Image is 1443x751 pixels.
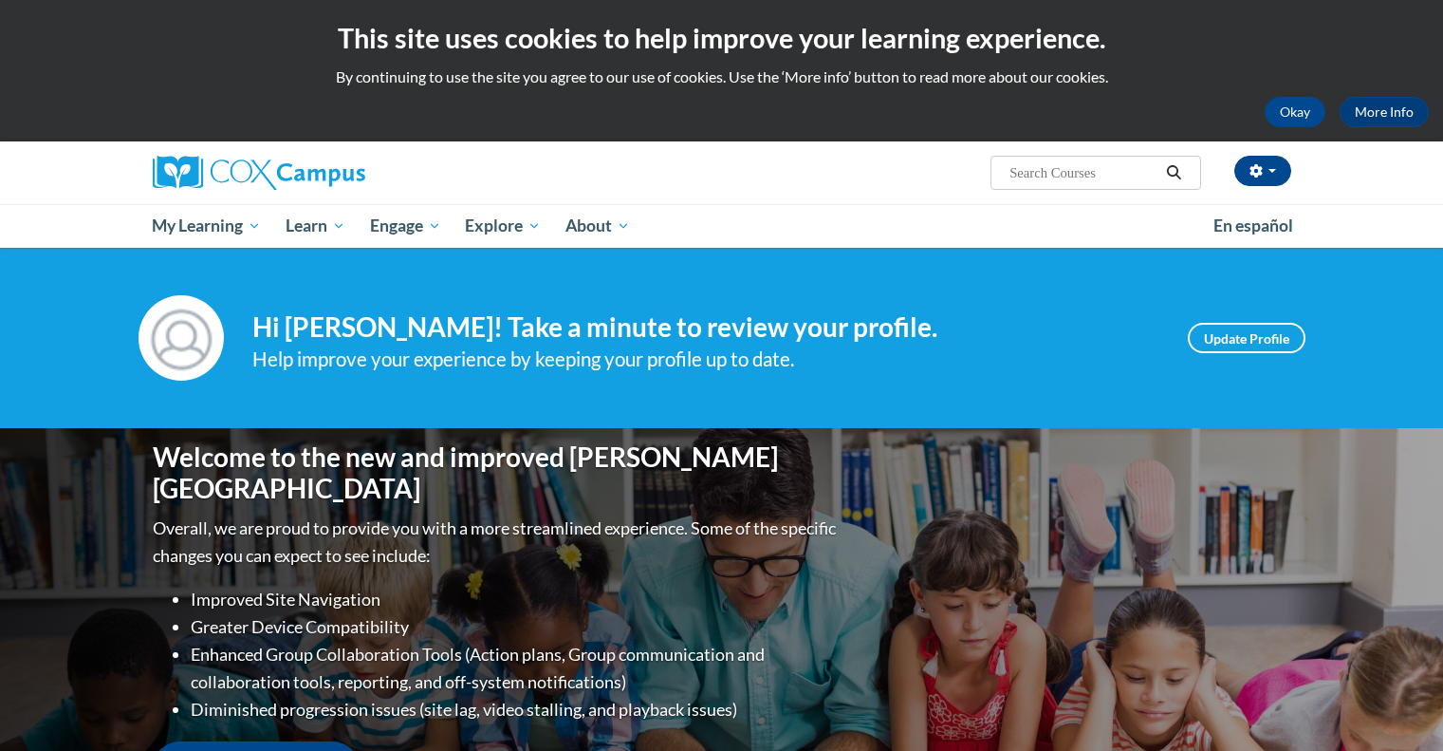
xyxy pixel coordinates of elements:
a: Update Profile [1188,323,1305,353]
span: Explore [465,215,541,237]
li: Diminished progression issues (site lag, video stalling, and playback issues) [191,696,841,723]
span: My Learning [152,215,261,237]
img: Cox Campus [153,156,365,190]
a: En español [1201,206,1305,246]
a: Explore [453,204,553,248]
span: Learn [286,215,345,237]
h2: This site uses cookies to help improve your learning experience. [14,19,1429,57]
button: Okay [1265,97,1325,127]
div: Main menu [124,204,1320,248]
h4: Hi [PERSON_NAME]! Take a minute to review your profile. [252,311,1159,344]
a: My Learning [140,204,274,248]
span: En español [1213,216,1293,235]
span: About [565,215,630,237]
p: By continuing to use the site you agree to our use of cookies. Use the ‘More info’ button to read... [14,66,1429,87]
li: Greater Device Compatibility [191,613,841,641]
div: Help improve your experience by keeping your profile up to date. [252,344,1159,375]
iframe: Button to launch messaging window [1367,675,1428,736]
a: Cox Campus [153,156,513,190]
li: Improved Site Navigation [191,586,841,613]
a: Learn [273,204,358,248]
h1: Welcome to the new and improved [PERSON_NAME][GEOGRAPHIC_DATA] [153,441,841,505]
a: More Info [1340,97,1429,127]
input: Search Courses [1008,161,1159,184]
img: Profile Image [139,295,224,381]
p: Overall, we are proud to provide you with a more streamlined experience. Some of the specific cha... [153,515,841,570]
a: About [553,204,642,248]
button: Account Settings [1234,156,1291,186]
button: Search [1159,161,1188,184]
li: Enhanced Group Collaboration Tools (Action plans, Group communication and collaboration tools, re... [191,641,841,696]
span: Engage [370,215,441,237]
a: Engage [358,204,453,248]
